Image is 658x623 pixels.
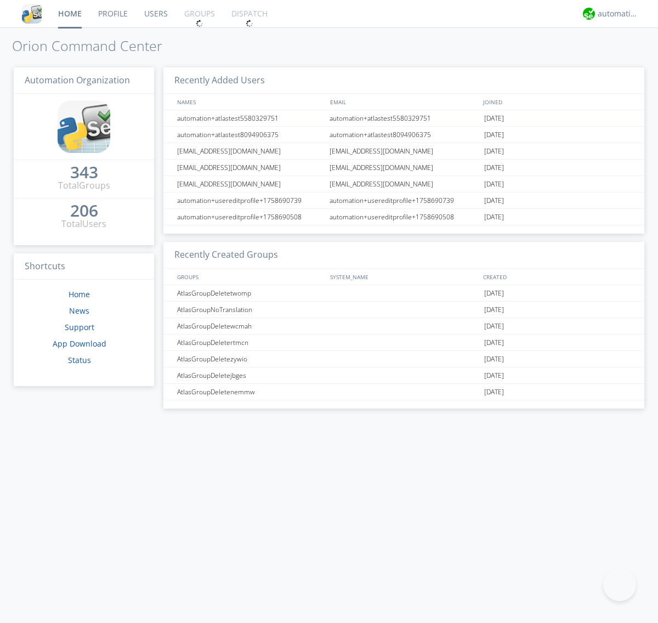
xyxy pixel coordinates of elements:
div: AtlasGroupDeletertmcn [174,335,326,350]
a: automation+atlastest8094906375automation+atlastest8094906375[DATE] [163,127,644,143]
a: App Download [53,338,106,349]
div: AtlasGroupDeletenemmw [174,384,326,400]
a: AtlasGroupNoTranslation[DATE] [163,302,644,318]
a: AtlasGroupDeletewcmah[DATE] [163,318,644,335]
img: spin.svg [196,20,203,27]
div: [EMAIL_ADDRESS][DOMAIN_NAME] [174,160,326,175]
div: JOINED [480,94,634,110]
a: AtlasGroupDeletejbges[DATE] [163,367,644,384]
a: automation+usereditprofile+1758690508automation+usereditprofile+1758690508[DATE] [163,209,644,225]
img: cddb5a64eb264b2086981ab96f4c1ba7 [58,100,110,153]
h3: Recently Added Users [163,67,644,94]
span: [DATE] [484,302,504,318]
a: [EMAIL_ADDRESS][DOMAIN_NAME][EMAIL_ADDRESS][DOMAIN_NAME][DATE] [163,143,644,160]
a: News [69,305,89,316]
div: AtlasGroupDeletejbges [174,367,326,383]
div: AtlasGroupDeletetwomp [174,285,326,301]
div: [EMAIL_ADDRESS][DOMAIN_NAME] [327,160,481,175]
div: SYSTEM_NAME [327,269,480,285]
img: cddb5a64eb264b2086981ab96f4c1ba7 [22,4,42,24]
div: AtlasGroupDeletewcmah [174,318,326,334]
iframe: Toggle Customer Support [603,568,636,601]
div: AtlasGroupNoTranslation [174,302,326,318]
a: AtlasGroupDeletezywio[DATE] [163,351,644,367]
a: Support [65,322,94,332]
div: automation+atlastest5580329751 [327,110,481,126]
span: [DATE] [484,367,504,384]
div: [EMAIL_ADDRESS][DOMAIN_NAME] [327,176,481,192]
img: d2d01cd9b4174d08988066c6d424eccd [583,8,595,20]
div: GROUPS [174,269,325,285]
div: Total Users [61,218,106,230]
span: [DATE] [484,318,504,335]
a: automation+atlastest5580329751automation+atlastest5580329751[DATE] [163,110,644,127]
div: automation+usereditprofile+1758690739 [327,192,481,208]
div: CREATED [480,269,634,285]
div: AtlasGroupDeletezywio [174,351,326,367]
div: [EMAIL_ADDRESS][DOMAIN_NAME] [327,143,481,159]
div: [EMAIL_ADDRESS][DOMAIN_NAME] [174,176,326,192]
span: [DATE] [484,285,504,302]
div: automation+usereditprofile+1758690739 [174,192,326,208]
span: [DATE] [484,384,504,400]
span: [DATE] [484,209,504,225]
a: 343 [70,167,98,179]
div: NAMES [174,94,325,110]
a: 206 [70,205,98,218]
h3: Recently Created Groups [163,242,644,269]
span: Automation Organization [25,74,130,86]
span: [DATE] [484,351,504,367]
div: automation+atlastest8094906375 [327,127,481,143]
span: [DATE] [484,110,504,127]
span: [DATE] [484,176,504,192]
span: [DATE] [484,192,504,209]
img: spin.svg [246,20,253,27]
div: 343 [70,167,98,178]
div: EMAIL [327,94,480,110]
div: automation+atlas [598,8,639,19]
div: automation+atlastest5580329751 [174,110,326,126]
span: [DATE] [484,160,504,176]
span: [DATE] [484,127,504,143]
div: [EMAIL_ADDRESS][DOMAIN_NAME] [174,143,326,159]
div: automation+atlastest8094906375 [174,127,326,143]
a: Status [68,355,91,365]
a: AtlasGroupDeletertmcn[DATE] [163,335,644,351]
a: AtlasGroupDeletetwomp[DATE] [163,285,644,302]
a: AtlasGroupDeletenemmw[DATE] [163,384,644,400]
a: [EMAIL_ADDRESS][DOMAIN_NAME][EMAIL_ADDRESS][DOMAIN_NAME][DATE] [163,176,644,192]
div: 206 [70,205,98,216]
div: Total Groups [58,179,110,192]
span: [DATE] [484,143,504,160]
div: automation+usereditprofile+1758690508 [327,209,481,225]
h3: Shortcuts [14,253,154,280]
span: [DATE] [484,335,504,351]
div: automation+usereditprofile+1758690508 [174,209,326,225]
a: Home [69,289,90,299]
a: automation+usereditprofile+1758690739automation+usereditprofile+1758690739[DATE] [163,192,644,209]
a: [EMAIL_ADDRESS][DOMAIN_NAME][EMAIL_ADDRESS][DOMAIN_NAME][DATE] [163,160,644,176]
